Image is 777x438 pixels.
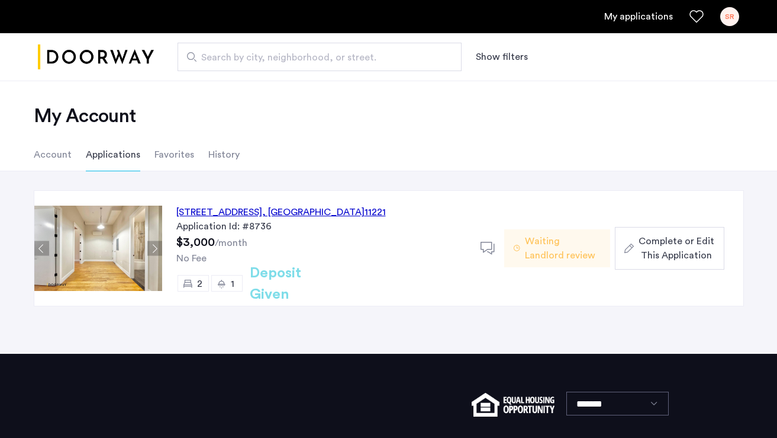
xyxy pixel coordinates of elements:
[34,206,162,291] img: Apartment photo
[250,263,344,305] h2: Deposit Given
[34,241,49,256] button: Previous apartment
[34,104,744,128] h2: My Account
[208,138,240,171] li: History
[176,254,207,263] span: No Fee
[176,219,466,234] div: Application Id: #8736
[615,227,724,270] button: button
[566,392,669,415] select: Language select
[262,207,365,217] span: , [GEOGRAPHIC_DATA]
[147,241,162,256] button: Next apartment
[201,50,428,65] span: Search by city, neighborhood, or street.
[38,35,154,79] img: logo
[639,234,714,263] span: Complete or Edit This Application
[197,279,202,289] span: 2
[154,138,194,171] li: Favorites
[231,279,234,289] span: 1
[720,7,739,26] div: SR
[178,43,462,71] input: Apartment Search
[604,9,673,24] a: My application
[689,9,704,24] a: Favorites
[38,35,154,79] a: Cazamio logo
[215,238,247,248] sub: /month
[176,236,215,248] span: $3,000
[86,138,140,171] li: Applications
[176,205,386,219] div: [STREET_ADDRESS] 11221
[525,234,601,263] span: Waiting Landlord review
[34,138,72,171] li: Account
[472,393,554,417] img: equal-housing.png
[476,50,528,64] button: Show or hide filters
